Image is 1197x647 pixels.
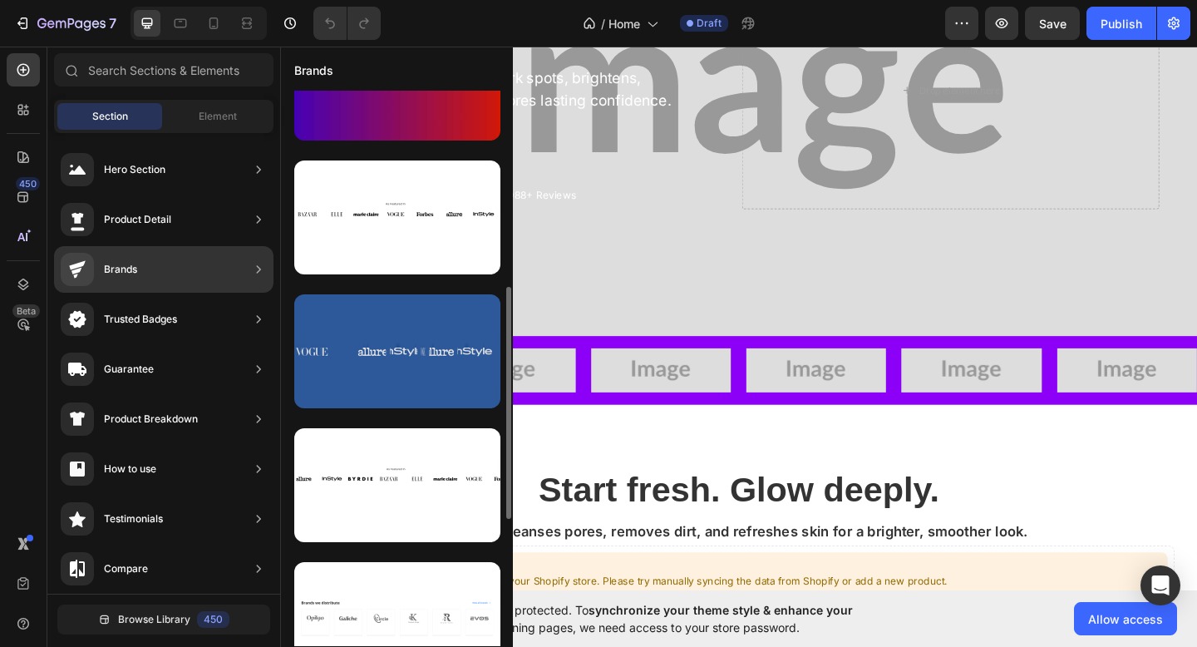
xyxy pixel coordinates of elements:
button: Publish [1086,7,1156,40]
span: Save [1039,17,1066,31]
div: Drop element here [695,44,783,57]
div: Hero Section [104,161,165,178]
span: Section [92,109,128,124]
h2: Start fresh. Glow deeply. [25,459,973,511]
span: Browse Library [118,612,190,627]
span: Home [608,15,640,32]
button: Allow access [1074,602,1177,635]
span: Element [199,109,237,124]
img: 188x60 [507,331,659,380]
div: Open Intercom Messenger [1140,566,1180,605]
img: 188x60 [338,331,490,380]
span: synchronize your theme style & enhance your experience [387,603,853,635]
p: Can not get product from Shopify [69,560,726,576]
div: Testimonials [104,511,163,527]
img: 188x60 [676,331,828,380]
div: 450 [197,611,229,628]
div: Compare [104,561,148,577]
div: Brands [104,261,137,278]
p: We cannot find any products from your Shopify store. Please try manually syncing the data from Sh... [69,576,726,593]
iframe: Design area [280,44,1197,592]
button: Save [1025,7,1080,40]
button: 7 [7,7,124,40]
p: Deeply cleanses pores, removes dirt, and refreshes skin for a brighter, smoother look. [27,517,971,544]
button: Browse Library450 [57,605,270,635]
div: Guarantee [104,361,154,378]
button: Add product [69,595,140,622]
div: Publish [1101,15,1142,32]
img: 188x60 [845,331,997,380]
span: Draft [697,16,722,31]
div: How to use [104,461,156,477]
div: Product Detail [104,211,171,228]
span: / [601,15,605,32]
img: 188x60 [169,331,321,380]
input: Search Sections & Elements [54,53,273,86]
div: Trusted Badges [104,311,177,328]
div: Beta [12,304,40,318]
div: Product Breakdown [104,411,198,427]
div: Undo/Redo [313,7,381,40]
p: 7 [109,13,116,33]
span: Allow access [1088,610,1163,628]
div: 450 [16,177,40,190]
span: Your page is password protected. To when designing pages, we need access to your store password. [387,601,918,636]
button: Sync from Shopify [146,595,247,622]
